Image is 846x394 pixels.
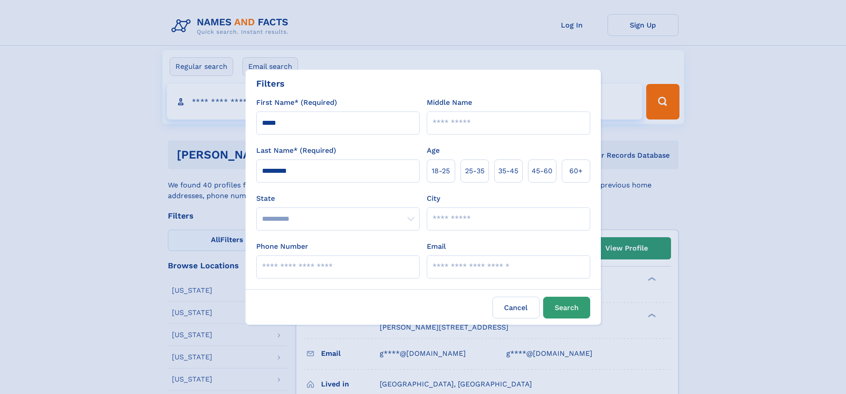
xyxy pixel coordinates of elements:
[256,241,308,252] label: Phone Number
[256,145,336,156] label: Last Name* (Required)
[498,166,518,176] span: 35‑45
[532,166,552,176] span: 45‑60
[427,97,472,108] label: Middle Name
[465,166,485,176] span: 25‑35
[256,97,337,108] label: First Name* (Required)
[543,297,590,318] button: Search
[256,77,285,90] div: Filters
[427,145,440,156] label: Age
[427,193,440,204] label: City
[256,193,420,204] label: State
[427,241,446,252] label: Email
[432,166,450,176] span: 18‑25
[493,297,540,318] label: Cancel
[569,166,583,176] span: 60+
